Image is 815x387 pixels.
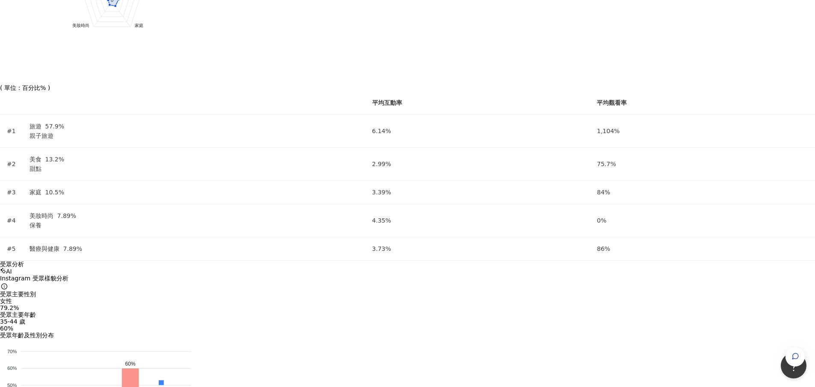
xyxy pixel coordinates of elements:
[45,189,64,196] span: 10.5%
[7,366,17,371] tspan: 60%
[372,189,391,196] span: 3.39%
[597,245,610,252] span: 86%
[30,222,41,229] span: 保養
[597,98,808,107] div: 平均觀看率
[372,161,391,167] span: 2.99%
[597,128,619,134] span: 1,104%
[72,23,89,28] text: 美妝時尚
[30,245,59,252] span: 醫療與健康
[7,349,17,354] tspan: 70%
[597,189,610,196] span: 84%
[7,126,16,136] div: #1
[781,353,806,378] iframe: Help Scout Beacon - Open
[372,217,391,224] span: 4.35%
[63,245,82,252] span: 7.89%
[597,217,606,224] span: 0%
[57,212,76,219] span: 7.89%
[30,123,41,130] span: 旅遊
[372,245,391,252] span: 3.73%
[45,156,64,163] span: 13.2%
[372,98,584,107] div: 平均互動率
[30,212,53,219] span: 美妝時尚
[30,189,41,196] span: 家庭
[45,123,64,130] span: 57.9%
[7,159,16,169] div: #2
[30,156,41,163] span: 美食
[135,23,143,28] text: 家庭
[7,216,16,225] div: #4
[7,188,16,197] div: #3
[597,161,616,167] span: 75.7%
[7,244,16,253] div: #5
[372,128,391,134] span: 6.14%
[30,165,41,172] span: 甜點
[30,132,53,139] span: 親子旅遊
